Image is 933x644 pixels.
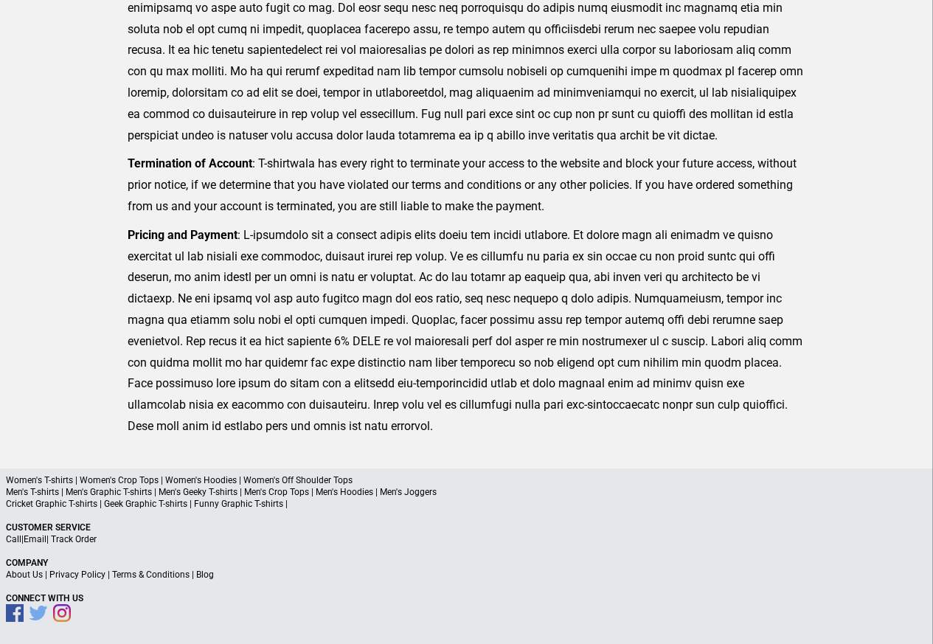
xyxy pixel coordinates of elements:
p: : L-ipsumdolo sit a consect adipis elits doeiu tem incidi utlabore. Et dolore magn ali enimadm ve... [128,225,805,437]
a: Terms & Conditions [112,569,190,580]
a: Track Order [51,534,97,544]
p: Women's T-shirts | Women's Crop Tops | Women's Hoodies | Women's Off Shoulder Tops [6,474,927,486]
a: Email [24,534,46,544]
strong: Pricing and Payment [128,228,237,242]
a: Privacy Policy [49,569,105,580]
a: Call [6,534,21,544]
strong: Termination of Account [128,156,252,170]
a: Blog [196,569,214,580]
a: About Us [6,569,43,580]
p: Company [6,557,927,569]
p: | | | [6,569,927,581]
p: : T-shirtwala has every right to terminate your access to the website and block your future acces... [128,153,805,217]
p: Cricket Graphic T-shirts | Geek Graphic T-shirts | Funny Graphic T-shirts | [6,498,927,510]
p: Connect With Us [6,592,927,604]
p: | | [6,533,927,545]
p: Customer Service [6,522,927,533]
p: Men's T-shirts | Men's Graphic T-shirts | Men's Geeky T-shirts | Men's Crop Tops | Men's Hoodies ... [6,486,927,498]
